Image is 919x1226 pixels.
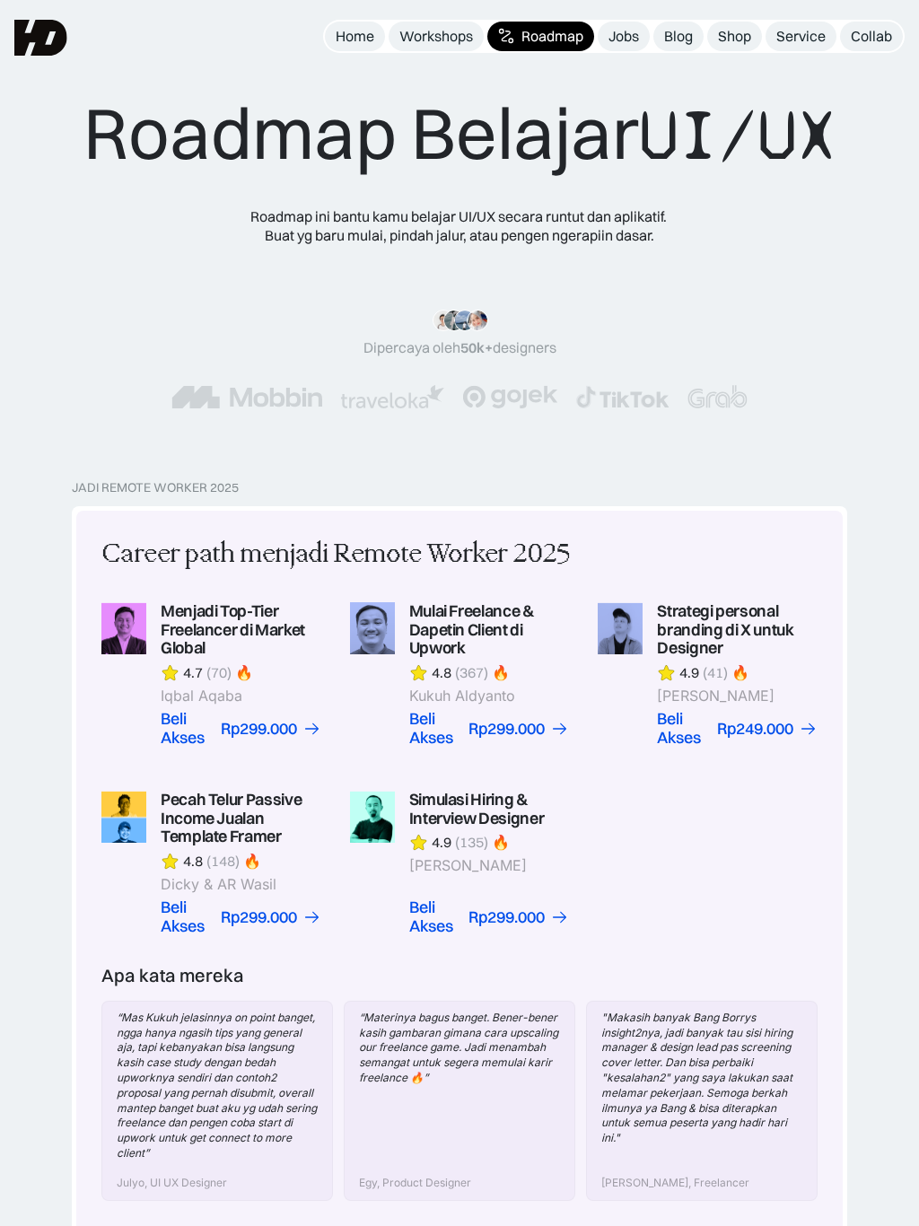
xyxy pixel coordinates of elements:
[409,898,570,936] a: Beli AksesRp299.000
[776,27,826,46] div: Service
[409,710,570,748] a: Beli AksesRp299.000
[460,338,493,356] span: 50k+
[717,720,793,739] div: Rp249.000
[409,710,464,748] div: Beli Akses
[83,90,836,179] div: Roadmap Belajar
[101,536,570,574] div: Career path menjadi Remote Worker 2025
[487,22,594,51] a: Roadmap
[521,27,583,46] div: Roadmap
[851,27,892,46] div: Collab
[221,908,297,927] div: Rp299.000
[601,1011,802,1146] div: "Makasih banyak Bang Borrys insight2nya, jadi banyak tau sisi hiring manager & design lead pas sc...
[161,710,215,748] div: Beli Akses
[840,22,903,51] a: Collab
[653,22,704,51] a: Blog
[608,27,639,46] div: Jobs
[359,1011,560,1086] div: “Materinya bagus banget. Bener-bener kasih gambaran gimana cara upscaling our freelance game. Jad...
[117,1011,318,1161] div: “Mas Kukuh jelasinnya on point banget, ngga hanya ngasih tips yang general aja, tapi kebanyakan b...
[657,710,712,748] div: Beli Akses
[409,898,464,936] div: Beli Akses
[601,1176,749,1191] div: [PERSON_NAME], Freelancer
[221,720,297,739] div: Rp299.000
[101,965,244,986] div: Apa kata mereka
[718,27,751,46] div: Shop
[766,22,836,51] a: Service
[639,92,836,179] span: UI/UX
[117,1176,227,1191] div: Julyo, UI UX Designer
[161,898,321,936] a: Beli AksesRp299.000
[598,22,650,51] a: Jobs
[389,22,484,51] a: Workshops
[363,338,556,357] div: Dipercaya oleh designers
[235,207,684,245] div: Roadmap ini bantu kamu belajar UI/UX secara runtut dan aplikatif. Buat yg baru mulai, pindah jalu...
[468,720,545,739] div: Rp299.000
[72,480,239,495] div: Jadi Remote Worker 2025
[399,27,473,46] div: Workshops
[161,710,321,748] a: Beli AksesRp299.000
[707,22,762,51] a: Shop
[359,1176,471,1191] div: Egy, Product Designer
[336,27,374,46] div: Home
[468,908,545,927] div: Rp299.000
[325,22,385,51] a: Home
[657,710,818,748] a: Beli AksesRp249.000
[664,27,693,46] div: Blog
[161,898,215,936] div: Beli Akses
